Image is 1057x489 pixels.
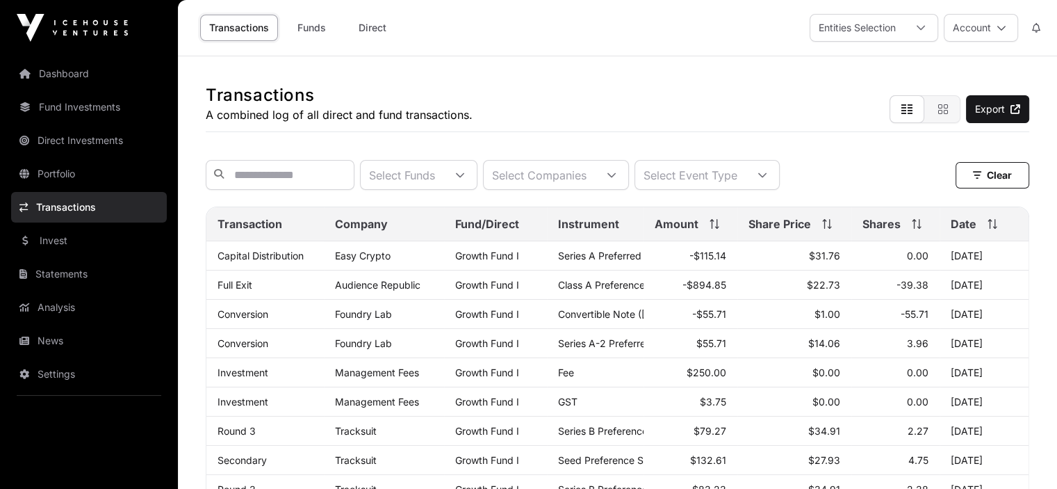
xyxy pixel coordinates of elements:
div: Select Companies [484,161,595,189]
span: GST [558,396,577,408]
a: Investment [218,367,268,378]
td: [DATE] [940,300,1029,329]
span: Amount [655,216,698,232]
a: Round 3 [218,425,256,437]
p: Management Fees [335,367,433,378]
a: Direct Investments [11,125,167,156]
button: Clear [956,162,1029,189]
a: Tracksuit [335,425,377,437]
a: Foundry Lab [335,308,392,320]
td: $132.61 [644,446,737,475]
button: Account [944,14,1018,42]
span: 2.27 [908,425,928,437]
span: 0.00 [907,396,928,408]
td: [DATE] [940,446,1029,475]
a: Invest [11,225,167,256]
span: Convertible Note ([DATE]) [558,308,677,320]
img: Icehouse Ventures Logo [17,14,128,42]
a: Portfolio [11,159,167,189]
span: $1.00 [814,308,840,320]
td: -$55.71 [644,300,737,329]
span: $34.91 [808,425,840,437]
td: [DATE] [940,271,1029,300]
p: A combined log of all direct and fund transactions. [206,106,473,123]
a: Dashboard [11,58,167,89]
td: [DATE] [940,417,1029,446]
a: Growth Fund I [455,279,519,291]
span: 0.00 [907,367,928,378]
a: Growth Fund I [455,250,519,262]
span: Seed Preference Shares [558,454,669,466]
a: Growth Fund I [455,454,519,466]
span: Share Price [748,216,811,232]
span: $27.93 [808,454,840,466]
h1: Transactions [206,84,473,106]
span: -39.38 [896,279,928,291]
p: Management Fees [335,396,433,408]
td: -$894.85 [644,271,737,300]
span: Series B Preference Shares [558,425,682,437]
td: -$115.14 [644,241,737,271]
a: Analysis [11,292,167,323]
td: [DATE] [940,387,1029,417]
span: $22.73 [807,279,840,291]
a: Growth Fund I [455,425,519,437]
div: Select Funds [361,161,443,189]
a: Audience Republic [335,279,420,291]
td: $250.00 [644,358,737,387]
a: Statements [11,259,167,289]
span: 0.00 [907,250,928,262]
a: Growth Fund I [455,337,519,349]
a: Export [966,95,1029,123]
td: [DATE] [940,241,1029,271]
a: Direct [345,15,400,41]
span: $14.06 [808,337,840,349]
a: Growth Fund I [455,308,519,320]
a: Transactions [200,15,278,41]
a: Settings [11,359,167,390]
a: Funds [284,15,339,41]
a: News [11,326,167,356]
span: 3.96 [907,337,928,349]
a: Investment [218,396,268,408]
a: Easy Crypto [335,250,391,262]
td: $3.75 [644,387,737,417]
a: Growth Fund I [455,396,519,408]
a: Full Exit [218,279,252,291]
a: Capital Distribution [218,250,304,262]
span: Date [951,216,976,232]
span: Fund/Direct [455,216,519,232]
iframe: Chat Widget [988,422,1057,489]
span: Class A Preference Shares [558,279,679,291]
span: -55.71 [901,308,928,320]
td: $55.71 [644,329,737,358]
td: [DATE] [940,358,1029,387]
a: Foundry Lab [335,337,392,349]
a: Conversion [218,308,268,320]
span: 4.75 [908,454,928,466]
span: $0.00 [812,367,840,378]
td: $79.27 [644,417,737,446]
span: Company [335,216,388,232]
span: Shares [862,216,901,232]
div: Entities Selection [810,15,904,41]
span: Fee [558,367,574,378]
a: Transactions [11,192,167,223]
a: Growth Fund I [455,367,519,378]
span: Instrument [558,216,619,232]
a: Tracksuit [335,454,377,466]
td: [DATE] [940,329,1029,358]
a: Conversion [218,337,268,349]
span: Transaction [218,216,282,232]
span: $0.00 [812,396,840,408]
span: Series A Preferred Share [558,250,671,262]
a: Fund Investments [11,92,167,122]
span: Series A-2 Preferred Stock [558,337,681,349]
div: Select Event Type [635,161,746,189]
a: Secondary [218,454,267,466]
span: $31.76 [809,250,840,262]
